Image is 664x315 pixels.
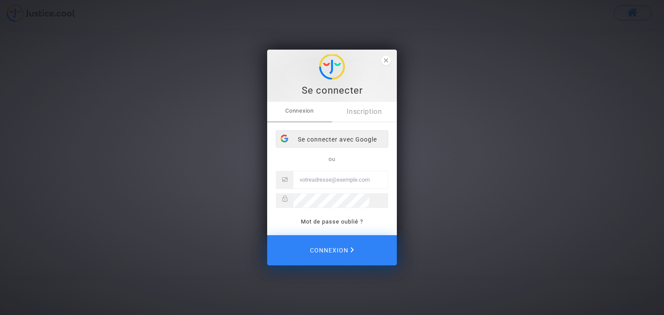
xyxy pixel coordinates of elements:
div: Se connecter avec Google [276,131,388,148]
span: close [381,56,391,65]
div: Se connecter [272,84,392,97]
input: Password [294,194,369,208]
input: Email [294,171,388,189]
span: ou [329,156,335,162]
span: Connexion [267,102,332,120]
a: Mot de passe oublié ? [301,218,363,225]
a: Inscription [332,102,397,122]
button: Connexion [267,235,397,265]
span: Connexion [310,241,354,259]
